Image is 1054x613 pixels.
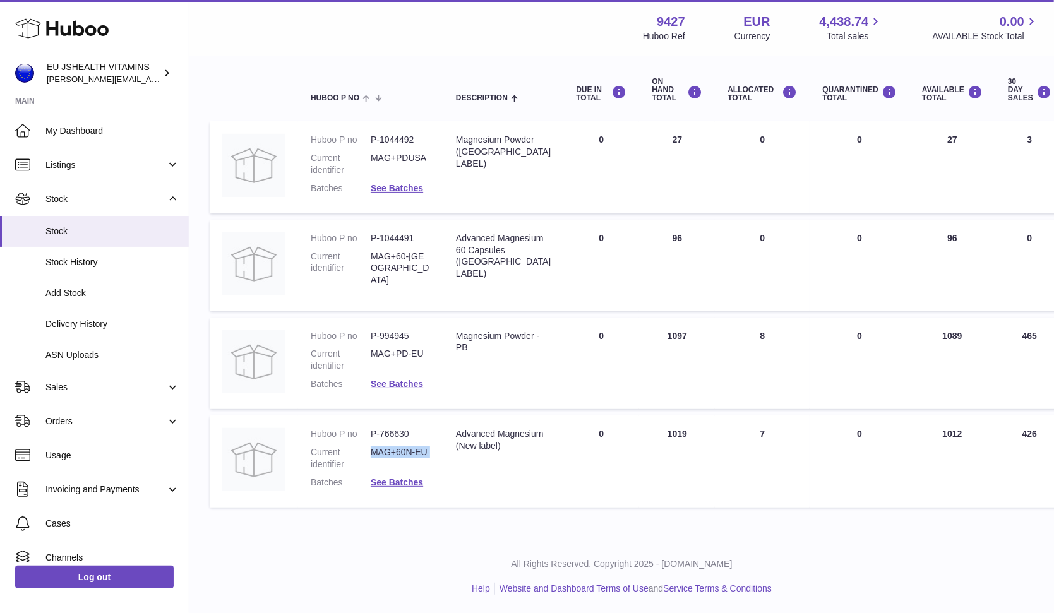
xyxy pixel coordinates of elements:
dd: P-1044491 [371,232,431,244]
span: Cases [45,518,179,530]
span: AVAILABLE Stock Total [932,30,1039,42]
div: Magnesium Powder - PB [456,330,551,354]
p: All Rights Reserved. Copyright 2025 - [DOMAIN_NAME] [200,558,1044,570]
a: See Batches [371,379,423,389]
span: Stock [45,193,166,205]
span: 0.00 [1000,13,1024,30]
td: 0 [715,121,810,213]
a: 4,438.74 Total sales [820,13,883,42]
span: Stock [45,225,179,237]
dd: P-994945 [371,330,431,342]
td: 7 [715,415,810,508]
div: AVAILABLE Total [922,85,983,102]
div: ALLOCATED Total [728,85,797,102]
td: 1012 [909,415,995,508]
span: 0 [857,429,862,439]
img: product image [222,330,285,393]
div: ON HAND Total [652,78,702,103]
div: Advanced Magnesium 60 Capsules ([GEOGRAPHIC_DATA] LABEL) [456,232,551,280]
a: See Batches [371,183,423,193]
dt: Current identifier [311,251,371,287]
span: 4,438.74 [820,13,869,30]
td: 27 [909,121,995,213]
div: DUE IN TOTAL [576,85,626,102]
td: 1089 [909,318,995,410]
span: My Dashboard [45,125,179,137]
td: 0 [563,415,639,508]
td: 96 [909,220,995,311]
dt: Batches [311,378,371,390]
dd: P-1044492 [371,134,431,146]
a: Log out [15,566,174,588]
span: Usage [45,449,179,461]
div: Advanced Magnesium (New label) [456,428,551,452]
span: Delivery History [45,318,179,330]
div: QUARANTINED Total [822,85,897,102]
span: Huboo P no [311,94,359,102]
span: 0 [857,233,862,243]
a: Website and Dashboard Terms of Use [500,583,649,593]
dt: Huboo P no [311,330,371,342]
td: 0 [715,220,810,311]
dt: Current identifier [311,446,371,470]
span: Sales [45,381,166,393]
div: Magnesium Powder ([GEOGRAPHIC_DATA] LABEL) [456,134,551,170]
td: 0 [563,121,639,213]
dt: Current identifier [311,152,371,176]
strong: EUR [743,13,770,30]
div: EU JSHEALTH VITAMINS [47,61,160,85]
dd: MAG+PDUSA [371,152,431,176]
a: Help [472,583,490,593]
div: Huboo Ref [643,30,685,42]
span: Add Stock [45,287,179,299]
strong: 9427 [657,13,685,30]
span: Total sales [827,30,883,42]
dd: MAG+60-[GEOGRAPHIC_DATA] [371,251,431,287]
span: Description [456,94,508,102]
span: Stock History [45,256,179,268]
span: Listings [45,159,166,171]
span: Channels [45,552,179,564]
td: 8 [715,318,810,410]
dd: MAG+60N-EU [371,446,431,470]
img: product image [222,134,285,197]
dt: Huboo P no [311,428,371,440]
dt: Batches [311,182,371,194]
td: 1019 [639,415,715,508]
dt: Batches [311,477,371,489]
a: 0.00 AVAILABLE Stock Total [932,13,1039,42]
img: product image [222,232,285,295]
dt: Huboo P no [311,232,371,244]
td: 27 [639,121,715,213]
span: 0 [857,331,862,341]
img: laura@jessicasepel.com [15,64,34,83]
td: 0 [563,220,639,311]
a: Service Terms & Conditions [663,583,772,593]
img: product image [222,428,285,491]
div: Currency [734,30,770,42]
dd: P-766630 [371,428,431,440]
span: [PERSON_NAME][EMAIL_ADDRESS][DOMAIN_NAME] [47,74,253,84]
span: Invoicing and Payments [45,484,166,496]
span: Orders [45,415,166,427]
td: 0 [563,318,639,410]
dt: Current identifier [311,348,371,372]
td: 96 [639,220,715,311]
td: 1097 [639,318,715,410]
dd: MAG+PD-EU [371,348,431,372]
span: 0 [857,134,862,145]
li: and [495,583,772,595]
a: See Batches [371,477,423,487]
dt: Huboo P no [311,134,371,146]
span: ASN Uploads [45,349,179,361]
div: 30 DAY SALES [1008,78,1051,103]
